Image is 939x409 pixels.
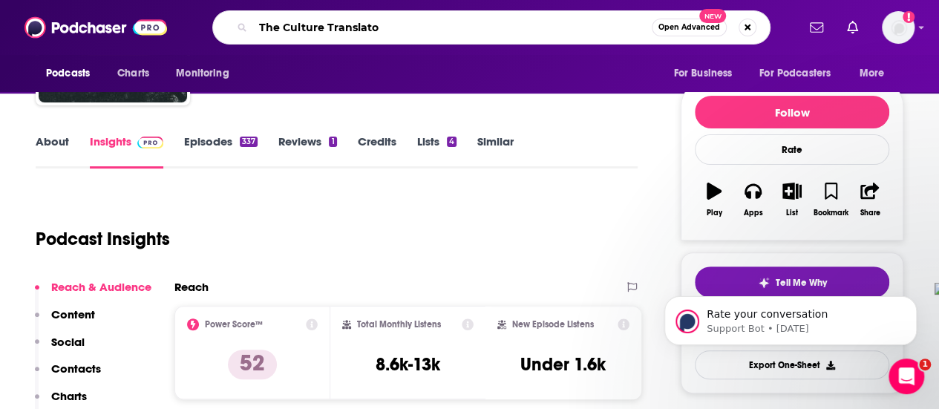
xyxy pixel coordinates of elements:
[849,59,903,88] button: open menu
[357,319,441,330] h2: Total Monthly Listens
[477,134,514,168] a: Similar
[90,134,163,168] a: InsightsPodchaser Pro
[759,63,831,84] span: For Podcasters
[358,134,396,168] a: Credits
[860,209,880,217] div: Share
[750,59,852,88] button: open menu
[212,10,770,45] div: Search podcasts, credits, & more...
[804,15,829,40] a: Show notifications dropdown
[35,335,85,362] button: Social
[652,19,727,36] button: Open AdvancedNew
[166,59,248,88] button: open menu
[36,59,109,88] button: open menu
[447,137,457,147] div: 4
[695,96,889,128] button: Follow
[642,265,939,369] iframe: Intercom notifications message
[903,11,915,23] svg: Add a profile image
[51,335,85,349] p: Social
[117,63,149,84] span: Charts
[35,307,95,335] button: Content
[36,134,69,168] a: About
[417,134,457,168] a: Lists4
[278,134,336,168] a: Reviews1
[699,9,726,23] span: New
[882,11,915,44] button: Show profile menu
[658,24,720,31] span: Open Advanced
[174,280,209,294] h2: Reach
[36,228,170,250] h1: Podcast Insights
[108,59,158,88] a: Charts
[882,11,915,44] span: Logged in as amandawoods
[24,13,167,42] img: Podchaser - Follow, Share and Rate Podcasts
[773,173,811,226] button: List
[376,353,440,376] h3: 8.6k-13k
[512,319,594,330] h2: New Episode Listens
[811,173,850,226] button: Bookmark
[51,389,87,403] p: Charts
[841,15,864,40] a: Show notifications dropdown
[814,209,848,217] div: Bookmark
[35,280,151,307] button: Reach & Audience
[205,319,263,330] h2: Power Score™
[919,359,931,370] span: 1
[240,137,258,147] div: 337
[35,361,101,389] button: Contacts
[733,173,772,226] button: Apps
[329,137,336,147] div: 1
[786,209,798,217] div: List
[663,59,750,88] button: open menu
[520,353,606,376] h3: Under 1.6k
[744,209,763,217] div: Apps
[673,63,732,84] span: For Business
[707,209,722,217] div: Play
[176,63,229,84] span: Monitoring
[882,11,915,44] img: User Profile
[184,134,258,168] a: Episodes337
[695,134,889,165] div: Rate
[228,350,277,379] p: 52
[46,63,90,84] span: Podcasts
[51,307,95,321] p: Content
[51,361,101,376] p: Contacts
[860,63,885,84] span: More
[851,173,889,226] button: Share
[253,16,652,39] input: Search podcasts, credits, & more...
[137,137,163,148] img: Podchaser Pro
[695,173,733,226] button: Play
[51,280,151,294] p: Reach & Audience
[889,359,924,394] iframe: Intercom live chat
